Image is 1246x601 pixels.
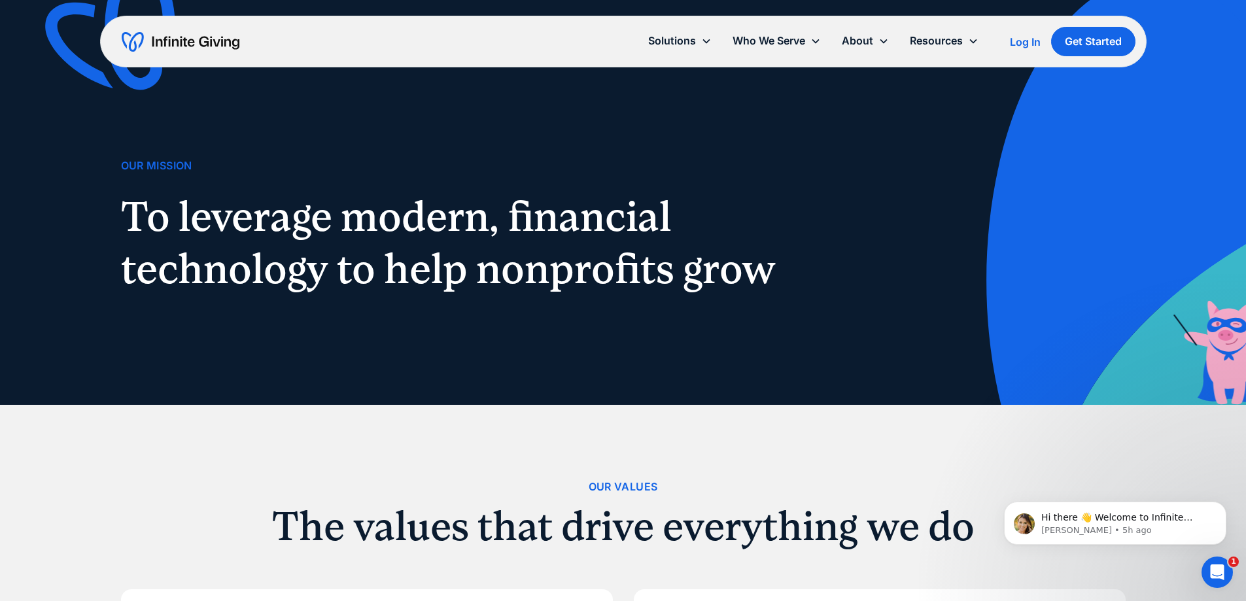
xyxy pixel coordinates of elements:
[722,27,831,55] div: Who We Serve
[122,31,239,52] a: home
[638,27,722,55] div: Solutions
[1228,557,1239,567] span: 1
[831,27,899,55] div: About
[121,157,192,175] div: Our Mission
[1202,557,1233,588] iframe: Intercom live chat
[121,190,791,295] h1: To leverage modern, financial technology to help nonprofits grow
[984,474,1246,566] iframe: Intercom notifications message
[121,506,1126,547] h2: The values that drive everything we do
[589,478,658,496] div: Our Values
[733,32,805,50] div: Who We Serve
[910,32,963,50] div: Resources
[842,32,873,50] div: About
[1051,27,1135,56] a: Get Started
[1010,37,1041,47] div: Log In
[899,27,989,55] div: Resources
[1010,34,1041,50] a: Log In
[648,32,696,50] div: Solutions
